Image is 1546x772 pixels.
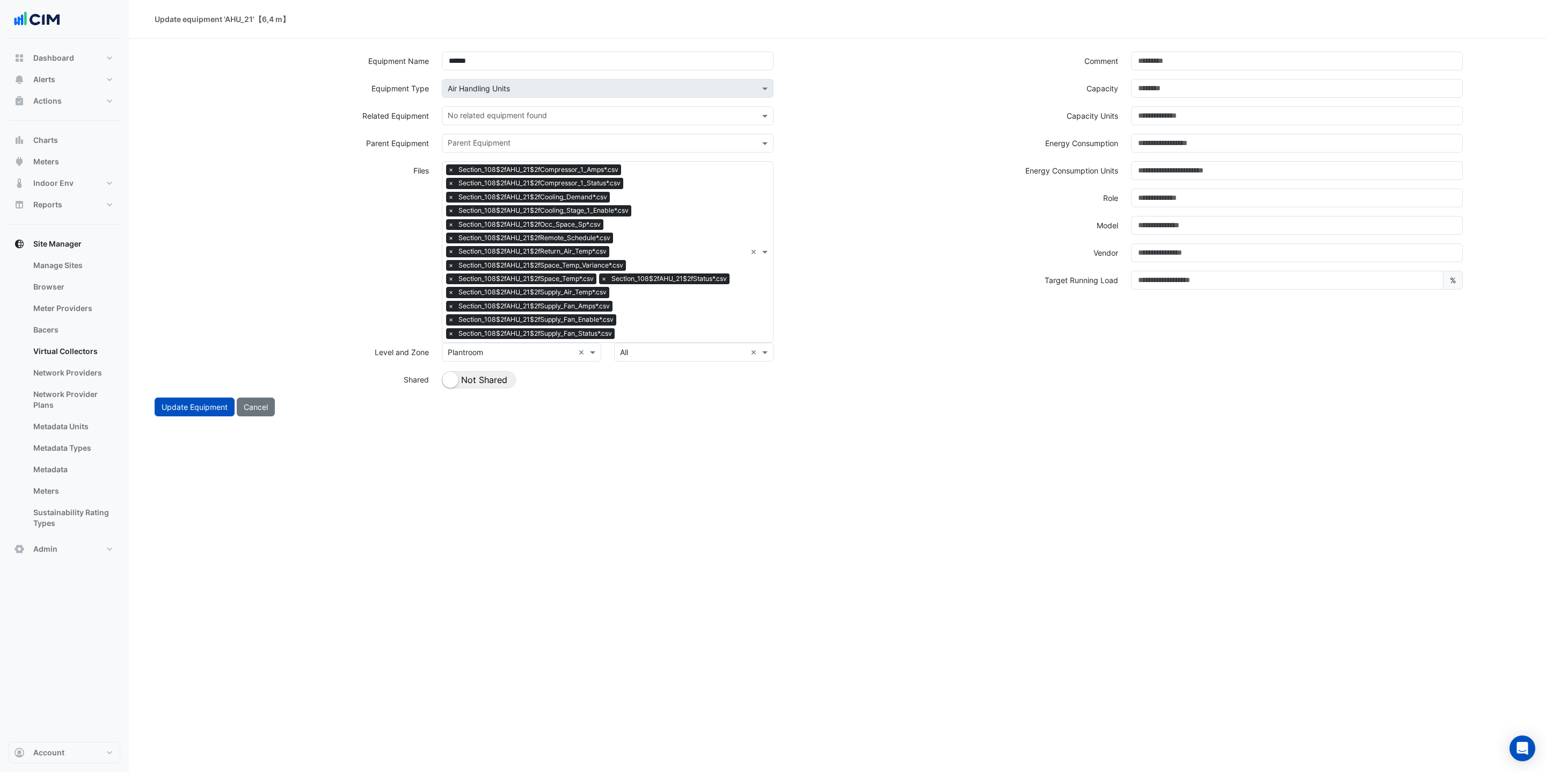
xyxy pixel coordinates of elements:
[446,110,547,124] div: No related equipment found
[14,135,25,146] app-icon: Charts
[9,90,120,112] button: Actions
[446,314,456,325] span: ×
[1045,271,1118,290] label: Target Running Load
[446,178,456,189] span: ×
[366,134,429,153] label: Parent Equipment
[456,273,596,284] span: Section_108$2fAHU_21$2fSpace_Temp*.csv
[578,347,587,358] span: Clear
[446,273,456,284] span: ×
[25,459,120,480] a: Metadata
[14,53,25,63] app-icon: Dashboard
[446,205,456,216] span: ×
[446,192,456,203] span: ×
[9,255,120,538] div: Site Manager
[25,341,120,362] a: Virtual Collectors
[750,347,760,358] span: Clear
[9,151,120,172] button: Meters
[25,480,120,502] a: Meters
[446,260,456,271] span: ×
[456,287,609,298] span: Section_108$2fAHU_21$2fSupply_Air_Temp*.csv
[750,246,760,257] span: Clear
[446,328,456,339] span: ×
[446,287,456,298] span: ×
[456,164,621,175] span: Section_108$2fAHU_21$2fCompressor_1_Amps*.csv
[442,79,774,98] app-ace-select: The equipment type cannot be modified as this equipment has favourites
[14,199,25,210] app-icon: Reports
[25,384,120,416] a: Network Provider Plans
[371,79,429,98] label: Equipment Type
[33,53,74,63] span: Dashboard
[456,260,626,271] span: Section_108$2fAHU_21$2fSpace_Temp_Variance*.csv
[9,129,120,151] button: Charts
[9,69,120,90] button: Alerts
[14,156,25,167] app-icon: Meters
[456,205,631,216] span: Section_108$2fAHU_21$2fCooling_Stage_1_Enable*.csv
[13,9,61,30] img: Company Logo
[609,273,730,284] span: Section_108$2fAHU_21$2fStatus*.csv
[1045,134,1118,153] label: Energy Consumption
[446,137,511,151] div: Parent Equipment
[33,544,57,554] span: Admin
[33,178,74,189] span: Indoor Env
[456,301,612,312] span: Section_108$2fAHU_21$2fSupply_Fan_Amps*.csv
[9,233,120,255] button: Site Manager
[1093,243,1118,262] label: Vendor
[9,194,120,215] button: Reports
[375,343,429,362] label: Level and Zone
[14,544,25,554] app-icon: Admin
[25,362,120,384] a: Network Providers
[1443,271,1463,290] span: %
[9,742,120,763] button: Account
[446,219,456,230] span: ×
[25,319,120,341] a: Bacers
[456,328,615,339] span: Section_108$2fAHU_21$2fSupply_Fan_Status*.csv
[456,192,610,203] span: Section_108$2fAHU_21$2fCooling_Demand*.csv
[9,47,120,69] button: Dashboard
[446,164,456,175] span: ×
[33,747,64,758] span: Account
[33,239,82,249] span: Site Manager
[14,178,25,189] app-icon: Indoor Env
[413,161,429,180] label: Files
[456,178,623,189] span: Section_108$2fAHU_21$2fCompressor_1_Status*.csv
[456,246,609,257] span: Section_108$2fAHU_21$2fReturn_Air_Temp*.csv
[1084,52,1118,70] label: Comment
[456,233,613,243] span: Section_108$2fAHU_21$2fRemote_Schedule*.csv
[404,370,429,389] label: Shared
[446,233,456,243] span: ×
[9,538,120,560] button: Admin
[362,106,429,125] label: Related Equipment
[155,398,235,416] button: Update Equipment
[25,416,120,437] a: Metadata Units
[1103,189,1118,207] label: Role
[33,74,55,85] span: Alerts
[368,52,429,70] label: Equipment Name
[1025,161,1118,180] label: Energy Consumption Units
[446,301,456,312] span: ×
[14,96,25,106] app-icon: Actions
[1097,216,1118,235] label: Model
[599,273,609,284] span: ×
[237,398,275,416] button: Cancel
[456,219,603,230] span: Section_108$2fAHU_21$2fOcc_Space_Sp*.csv
[456,314,616,325] span: Section_108$2fAHU_21$2fSupply_Fan_Enable*.csv
[14,239,25,249] app-icon: Site Manager
[25,437,120,459] a: Metadata Types
[446,246,456,257] span: ×
[25,276,120,298] a: Browser
[1509,735,1535,761] div: Open Intercom Messenger
[25,502,120,534] a: Sustainability Rating Types
[155,13,290,25] div: Update equipment 'AHU_21'​【6,4 m】
[33,135,58,146] span: Charts
[33,96,62,106] span: Actions
[14,74,25,85] app-icon: Alerts
[25,298,120,319] a: Meter Providers
[33,156,59,167] span: Meters
[9,172,120,194] button: Indoor Env
[25,255,120,276] a: Manage Sites
[1086,79,1118,98] label: Capacity
[33,199,62,210] span: Reports
[1067,106,1118,125] label: Capacity Units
